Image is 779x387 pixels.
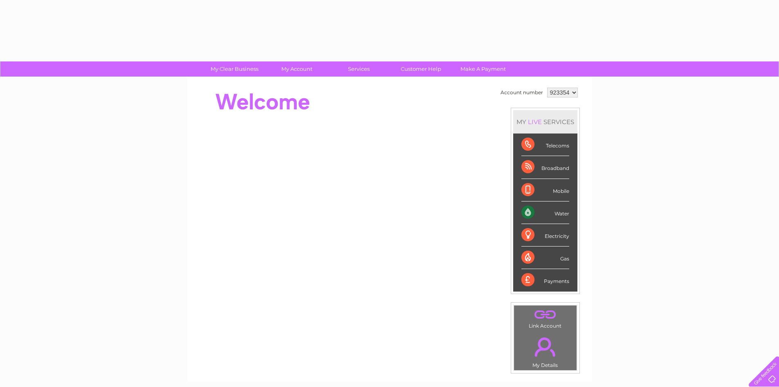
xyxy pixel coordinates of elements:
[514,305,577,331] td: Link Account
[498,86,545,100] td: Account number
[521,224,569,247] div: Electricity
[514,330,577,371] td: My Details
[449,61,517,77] a: Make A Payment
[521,201,569,224] div: Water
[521,179,569,201] div: Mobile
[521,134,569,156] div: Telecoms
[263,61,330,77] a: My Account
[516,333,575,361] a: .
[521,247,569,269] div: Gas
[513,110,577,134] div: MY SERVICES
[201,61,268,77] a: My Clear Business
[387,61,455,77] a: Customer Help
[325,61,393,77] a: Services
[521,156,569,179] div: Broadband
[516,308,575,322] a: .
[526,118,543,126] div: LIVE
[521,269,569,291] div: Payments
